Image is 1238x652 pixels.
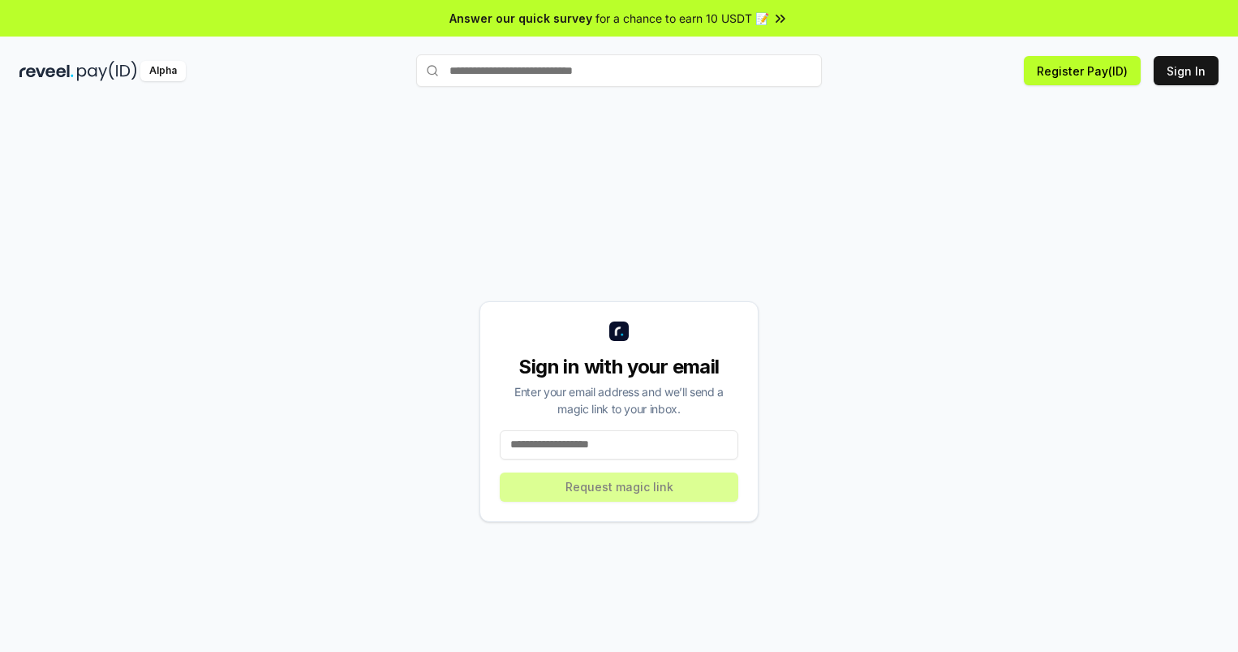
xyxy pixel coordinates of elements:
div: Alpha [140,61,186,81]
div: Enter your email address and we’ll send a magic link to your inbox. [500,383,738,417]
span: for a chance to earn 10 USDT 📝 [595,10,769,27]
div: Sign in with your email [500,354,738,380]
span: Answer our quick survey [449,10,592,27]
img: reveel_dark [19,61,74,81]
img: logo_small [609,322,629,341]
button: Sign In [1154,56,1219,85]
img: pay_id [77,61,137,81]
button: Register Pay(ID) [1024,56,1141,85]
